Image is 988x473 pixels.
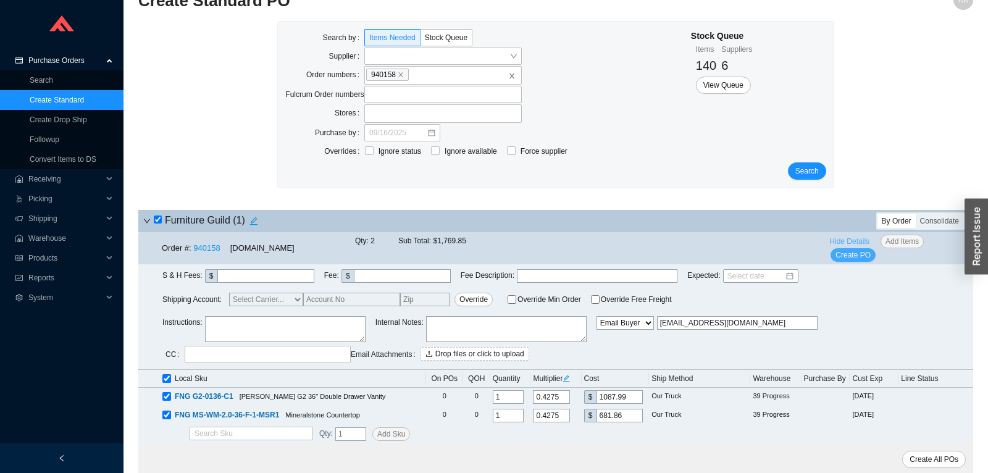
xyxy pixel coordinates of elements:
[696,43,716,56] div: Items
[369,33,416,42] span: Items Needed
[175,411,279,419] span: FNG MS-WM-2.0-36-F-1-MSR1
[440,145,502,157] span: Ignore available
[30,155,96,164] a: Convert Items to DS
[162,316,203,346] span: Instructions :
[30,96,84,104] a: Create Standard
[425,350,433,359] span: upload
[306,66,364,83] label: Order numbers
[696,59,716,72] span: 140
[28,228,103,248] span: Warehouse
[750,388,801,406] td: 39 Progress
[687,269,720,283] span: Expected :
[246,217,262,225] span: edit
[727,270,785,282] input: Select date
[303,293,400,306] input: Account No
[795,165,819,177] span: Search
[916,214,963,228] div: Consolidate
[877,214,916,228] div: By Order
[323,29,364,46] label: Search by
[15,274,23,282] span: fund
[910,453,958,466] span: Create All POs
[28,268,103,288] span: Reports
[584,409,597,422] div: $
[319,429,331,438] span: Qty
[591,295,600,304] input: Override Free Freight
[162,243,191,253] span: Order #:
[461,269,514,283] span: Fee Description :
[245,212,262,230] button: edit
[30,76,53,85] a: Search
[490,370,531,388] th: Quantity
[398,236,431,245] span: Sub Total:
[463,370,490,388] th: QOH
[721,59,728,72] span: 6
[508,295,516,304] input: Override Min Order
[517,296,581,303] span: Override Min Order
[411,68,419,82] input: 940158closeclose
[175,392,233,401] span: FNG G2-0136-C1
[829,235,869,248] span: Hide Details
[335,104,364,122] label: Stores
[15,254,23,262] span: read
[433,236,466,245] span: $1,769.85
[850,406,898,425] td: [DATE]
[426,406,463,425] td: 0
[835,249,871,261] span: Create PO
[30,135,59,144] a: Followup
[850,370,898,388] th: Cust Exp
[398,72,404,78] span: close
[162,293,493,306] span: Shipping Account:
[233,215,245,225] span: ( 1 )
[372,427,410,441] button: Add Sku
[649,370,750,388] th: Ship Method
[426,388,463,406] td: 0
[508,72,516,80] span: close
[750,370,801,388] th: Warehouse
[463,388,490,406] td: 0
[584,390,597,404] div: $
[649,406,750,425] td: Our Truck
[824,235,874,248] button: Hide Details
[696,77,751,94] button: View Queue
[165,346,185,363] label: CC
[58,454,65,462] span: left
[341,269,354,283] div: $
[324,269,339,283] span: Fee :
[28,288,103,308] span: System
[721,43,752,56] div: Suppliers
[881,235,924,248] button: Add Items
[28,51,103,70] span: Purchase Orders
[329,48,364,65] label: Supplier:
[205,269,217,283] div: $
[421,347,529,361] button: uploadDrop files or click to upload
[601,296,672,303] span: Override Free Freight
[162,269,203,283] span: S & H Fees :
[154,212,262,230] h4: Furniture Guild
[649,388,750,406] td: Our Truck
[374,145,426,157] span: Ignore status
[175,372,207,385] span: Local Sku
[315,124,364,141] label: Purchase by
[563,375,570,382] span: edit
[369,127,427,139] input: 09/16/2025
[691,29,752,43] div: Stock Queue
[454,293,493,306] button: Override
[435,348,524,360] span: Drop files or click to upload
[400,293,450,306] input: Zip
[15,294,23,301] span: setting
[459,293,488,306] span: Override
[516,145,572,157] span: Force supplier
[850,388,898,406] td: [DATE]
[240,393,386,400] span: [PERSON_NAME] G2 36" Double Drawer Vanity
[324,143,364,160] label: Overrides
[375,316,424,346] span: Internal Notes :
[28,248,103,268] span: Products
[463,406,490,425] td: 0
[285,86,364,103] label: Fulcrum Order numbers
[425,33,467,42] span: Stock Queue
[285,411,359,419] span: Mineralstone Countertop
[802,370,850,388] th: Purchase By
[319,427,333,441] span: :
[28,189,103,209] span: Picking
[355,236,369,245] span: Qty:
